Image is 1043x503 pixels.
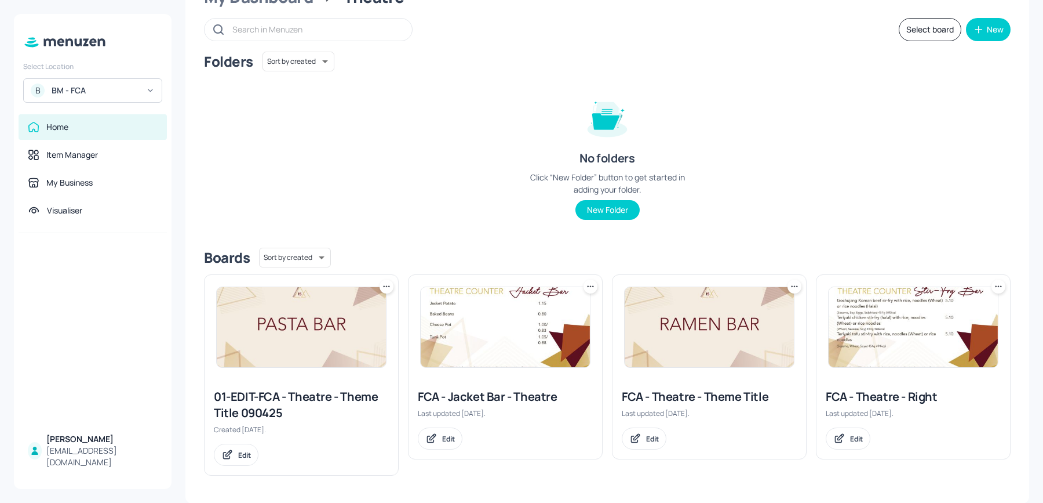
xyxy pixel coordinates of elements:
[214,389,389,421] div: 01-EDIT-FCA - Theatre - Theme Title 090425
[46,177,93,189] div: My Business
[966,18,1011,41] button: New
[262,50,334,73] div: Sort by created
[987,26,1004,34] div: New
[520,171,694,196] div: Click “New Folder” button to get started in adding your folder.
[622,408,797,418] div: Last updated [DATE].
[52,85,139,96] div: BM - FCA
[418,408,593,418] div: Last updated [DATE].
[826,408,1001,418] div: Last updated [DATE].
[204,52,253,71] div: Folders
[259,246,331,269] div: Sort by created
[418,389,593,405] div: FCA - Jacket Bar - Theatre
[575,200,640,220] button: New Folder
[238,450,251,460] div: Edit
[625,287,794,367] img: 2025-04-15-1744711955208t5t5z0piiki.jpeg
[31,84,45,97] div: B
[579,150,634,167] div: No folders
[217,287,386,367] img: 2025-01-07-1736251057968dsg37v4ac2o.jpeg
[829,287,998,367] img: 2025-08-11-1754912276380kiup5qbuntp.jpeg
[578,88,636,146] img: folder-empty
[899,18,961,41] button: Select board
[646,434,659,444] div: Edit
[442,434,455,444] div: Edit
[46,149,98,161] div: Item Manager
[23,61,162,71] div: Select Location
[421,287,590,367] img: 2025-06-17-1750154161329f1btdf1ig1d.jpeg
[232,21,400,38] input: Search in Menuzen
[46,445,158,468] div: [EMAIL_ADDRESS][DOMAIN_NAME]
[204,248,250,267] div: Boards
[214,425,389,435] div: Created [DATE].
[47,205,82,216] div: Visualiser
[46,433,158,445] div: [PERSON_NAME]
[826,389,1001,405] div: FCA - Theatre - Right
[850,434,863,444] div: Edit
[622,389,797,405] div: FCA - Theatre - Theme Title
[46,121,68,133] div: Home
